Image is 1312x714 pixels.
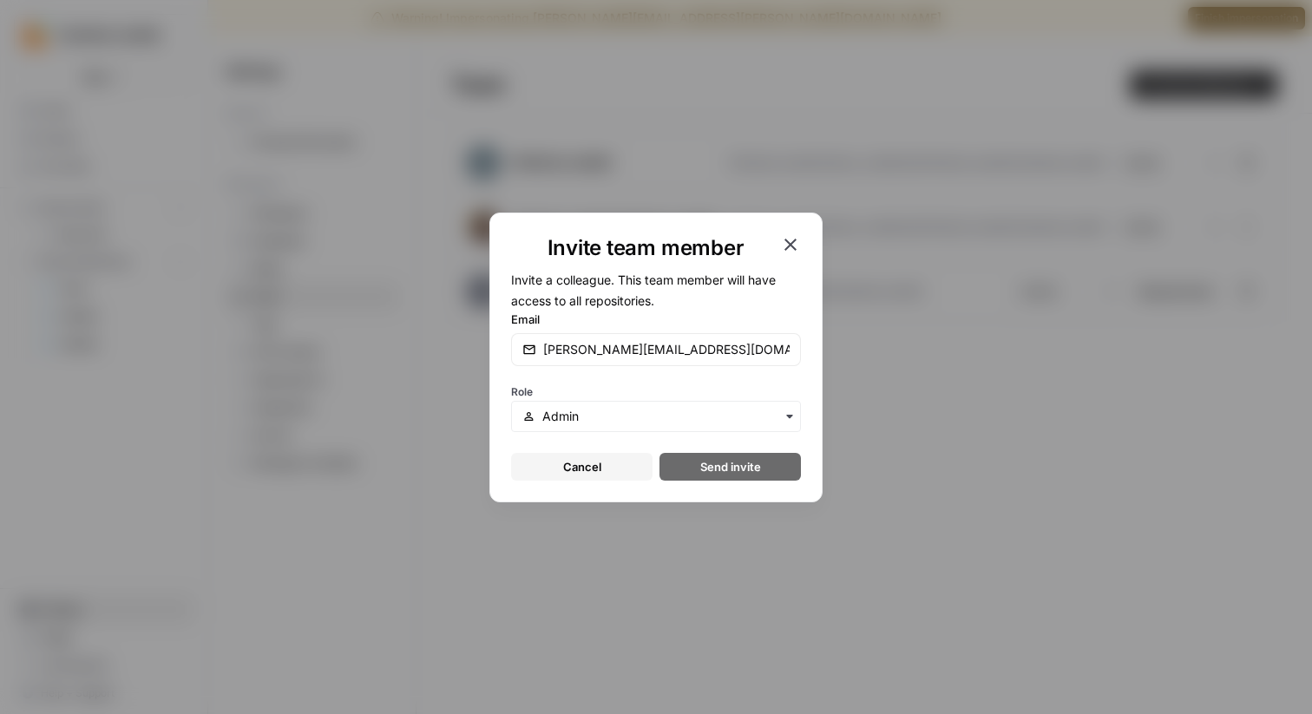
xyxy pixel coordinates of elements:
span: Cancel [563,458,601,475]
button: Cancel [511,453,653,481]
label: Email [511,311,801,328]
span: Invite a colleague. This team member will have access to all repositories. [511,272,776,308]
span: Send invite [700,458,761,475]
h1: Invite team member [511,234,780,262]
input: email@company.com [543,341,790,358]
span: Role [511,385,533,398]
button: Send invite [659,453,801,481]
input: Admin [542,408,790,425]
